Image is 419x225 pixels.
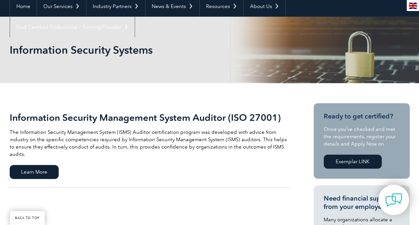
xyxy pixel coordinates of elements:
[10,165,59,179] span: Learn More
[324,194,400,211] h3: Need financial support from your employer?
[10,17,135,37] a: Find Certified Professional / Training Provider
[10,43,266,56] h1: Information Security Systems
[10,112,290,123] h2: Information Security Management System Auditor (ISO 27001)
[409,3,417,9] img: en
[385,192,402,208] img: contact-chat.png
[10,103,290,188] a: Information Security Management System Auditor (ISO 27001) The Information Security Management Sy...
[324,155,382,169] a: Exemplar LINK
[10,129,290,158] p: The Information Security Management System (ISMS) Auditor certification program was developed wit...
[10,211,45,225] a: BACK TO TOP
[324,126,400,148] p: Once you’ve checked and met the requirements, register your details and Apply Now on
[324,112,400,121] h3: Ready to get certified?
